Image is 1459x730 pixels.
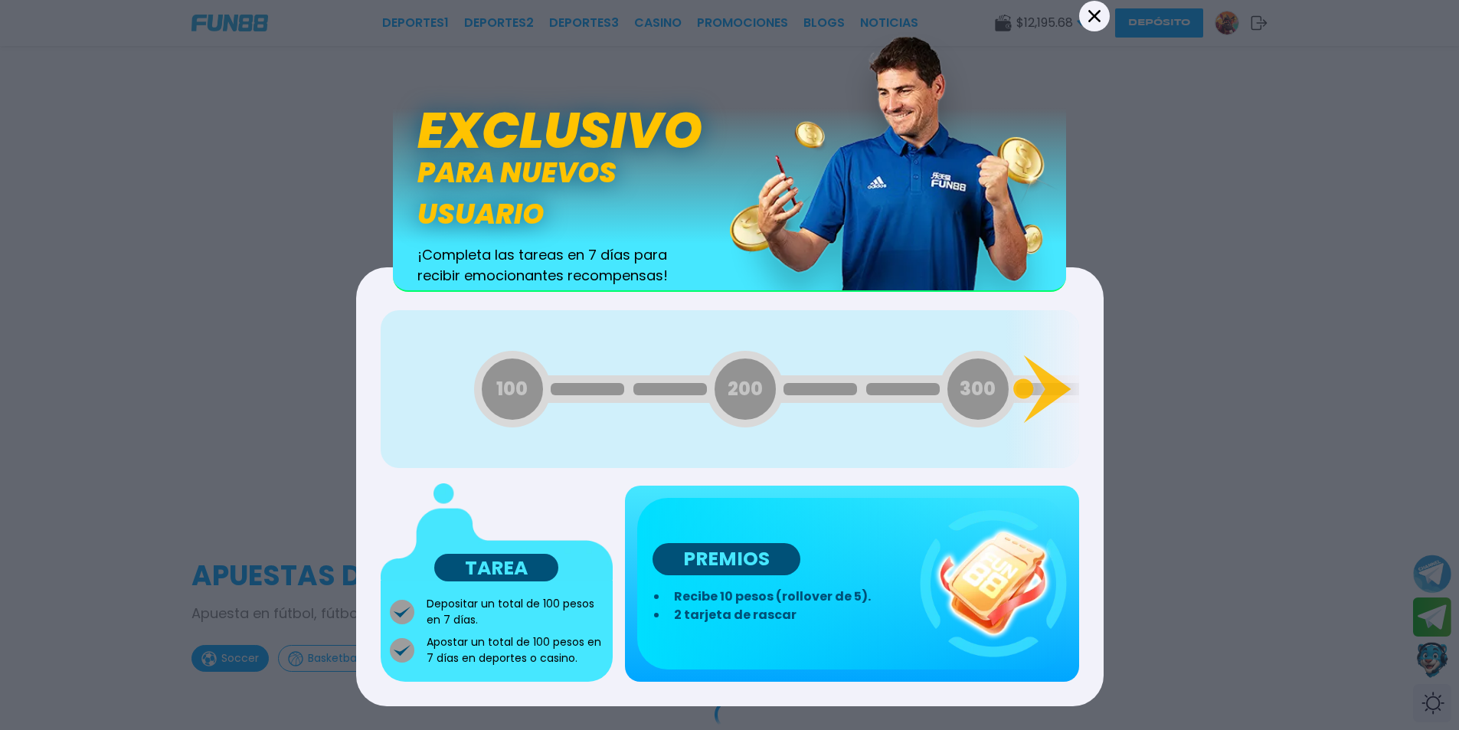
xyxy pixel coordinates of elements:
[381,483,613,581] img: ZfJrG+Mrt4kE6IqiwAAA==
[417,244,684,286] span: ¡Completa las tareas en 7 días para recibir emocionantes recompensas!
[427,634,604,666] p: Apostar un total de 100 pesos en 7 días en deportes o casino.
[668,606,910,624] li: 2 tarjeta de rascar
[960,375,996,402] span: 300
[427,596,604,628] p: Depositar un total de 100 pesos en 7 días.
[668,588,910,606] li: Recibe 10 pesos (rollover de 5).
[417,93,702,168] span: Exclusivo
[496,375,528,402] span: 100
[730,31,1066,290] img: banner_image-fb94e3f3.webp
[920,510,1067,657] img: fun88_task-3d54b5a9.webp
[417,152,730,235] span: para nuevos usuario
[728,375,763,402] span: 200
[434,554,558,581] p: TAREA
[653,543,800,575] p: PREMIOS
